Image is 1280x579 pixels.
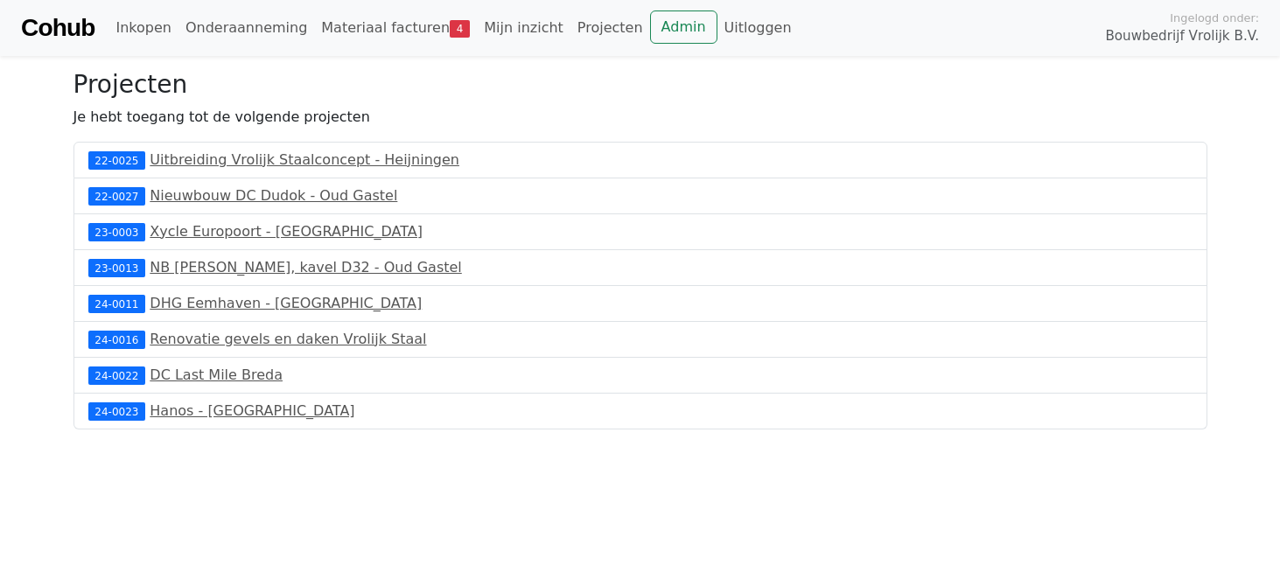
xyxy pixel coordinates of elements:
a: Hanos - [GEOGRAPHIC_DATA] [150,402,354,419]
a: Nieuwbouw DC Dudok - Oud Gastel [150,187,397,204]
a: Inkopen [108,10,178,45]
div: 24-0016 [88,331,146,348]
a: Cohub [21,7,94,49]
h3: Projecten [73,70,1207,100]
div: 24-0011 [88,295,146,312]
div: 22-0025 [88,151,146,169]
a: Admin [650,10,717,44]
span: 4 [450,20,470,38]
div: 24-0023 [88,402,146,420]
a: Uitloggen [717,10,799,45]
a: Onderaanneming [178,10,314,45]
a: Renovatie gevels en daken Vrolijk Staal [150,331,426,347]
span: Ingelogd onder: [1170,10,1259,26]
a: Materiaal facturen4 [314,10,477,45]
div: 24-0022 [88,366,146,384]
a: Xycle Europoort - [GEOGRAPHIC_DATA] [150,223,423,240]
a: NB [PERSON_NAME], kavel D32 - Oud Gastel [150,259,461,276]
a: Projecten [570,10,650,45]
p: Je hebt toegang tot de volgende projecten [73,107,1207,128]
div: 22-0027 [88,187,146,205]
div: 23-0003 [88,223,146,241]
span: Bouwbedrijf Vrolijk B.V. [1105,26,1259,46]
div: 23-0013 [88,259,146,276]
a: Uitbreiding Vrolijk Staalconcept - Heijningen [150,151,459,168]
a: DC Last Mile Breda [150,366,283,383]
a: Mijn inzicht [477,10,570,45]
a: DHG Eemhaven - [GEOGRAPHIC_DATA] [150,295,422,311]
